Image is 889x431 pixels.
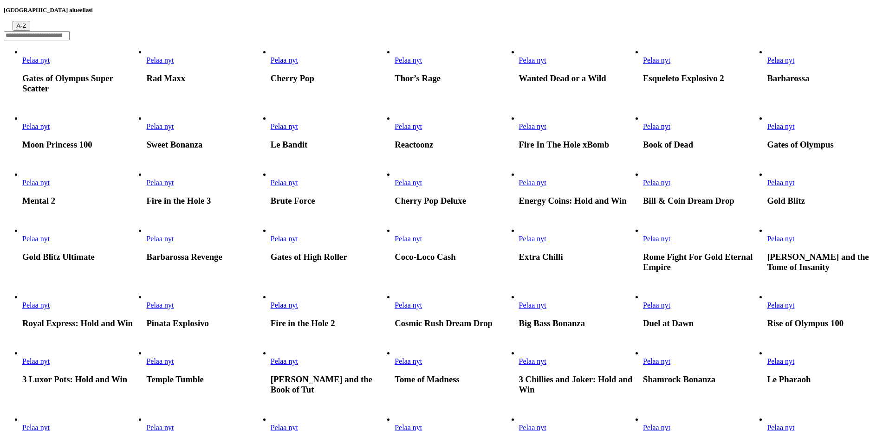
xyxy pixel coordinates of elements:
[643,56,670,64] span: Pelaa nyt
[4,31,70,40] input: Search
[146,318,265,328] h3: Pinata Explosivo
[22,357,50,365] a: 3 Luxor Pots: Hold and Win
[22,235,50,243] span: Pelaa nyt
[4,6,885,15] h3: [GEOGRAPHIC_DATA] alueellasi
[395,301,422,309] a: Cosmic Rush Dream Drop
[271,235,298,243] span: Pelaa nyt
[767,140,885,150] h3: Gates of Olympus
[395,293,513,328] article: Cosmic Rush Dream Drop
[22,349,141,385] article: 3 Luxor Pots: Hold and Win
[767,122,794,130] span: Pelaa nyt
[22,318,141,328] h3: Royal Express: Hold and Win
[395,56,422,64] span: Pelaa nyt
[22,122,50,130] span: Pelaa nyt
[395,56,422,64] a: Thor’s Rage
[519,56,546,64] span: Pelaa nyt
[767,170,885,206] article: Gold Blitz
[146,301,174,309] a: Pinata Explosivo
[22,114,141,150] article: Moon Princess 100
[643,301,670,309] span: Pelaa nyt
[146,122,174,130] a: Sweet Bonanza
[395,226,513,262] article: Coco-Loco Cash
[395,318,513,328] h3: Cosmic Rush Dream Drop
[146,293,265,328] article: Pinata Explosivo
[519,179,546,187] a: Energy Coins: Hold and Win
[767,252,885,272] h3: [PERSON_NAME] and the Tome of Insanity
[643,235,670,243] span: Pelaa nyt
[395,349,513,385] article: Tome of Madness
[643,114,761,150] article: Book of Dead
[271,73,389,84] h3: Cherry Pop
[519,357,546,365] span: Pelaa nyt
[767,179,794,187] span: Pelaa nyt
[643,48,761,84] article: Esqueleto Explosivo 2
[271,357,298,365] a: John Hunter and the Book of Tut
[146,48,265,84] article: Rad Maxx
[22,226,141,262] article: Gold Blitz Ultimate
[519,226,637,262] article: Extra Chilli
[271,301,298,309] a: Fire in the Hole 2
[395,301,422,309] span: Pelaa nyt
[22,196,141,206] h3: Mental 2
[643,179,670,187] a: Bill & Coin Dream Drop
[643,357,670,365] a: Shamrock Bonanza
[643,196,761,206] h3: Bill & Coin Dream Drop
[271,56,298,64] a: Cherry Pop
[146,357,174,365] a: Temple Tumble
[16,22,26,29] span: A-Z
[519,73,637,84] h3: Wanted Dead or a Wild
[767,114,885,150] article: Gates of Olympus
[271,114,389,150] article: Le Bandit
[395,357,422,365] span: Pelaa nyt
[271,170,389,206] article: Brute Force
[767,374,885,385] h3: Le Pharaoh
[395,374,513,385] h3: Tome of Madness
[146,235,174,243] span: Pelaa nyt
[395,179,422,187] a: Cherry Pop Deluxe
[643,179,670,187] span: Pelaa nyt
[271,374,389,395] h3: [PERSON_NAME] and the Book of Tut
[146,114,265,150] article: Sweet Bonanza
[395,170,513,206] article: Cherry Pop Deluxe
[519,252,637,262] h3: Extra Chilli
[643,252,761,272] h3: Rome Fight For Gold Eternal Empire
[395,122,422,130] a: Reactoonz
[395,122,422,130] span: Pelaa nyt
[767,301,794,309] a: Rise of Olympus 100
[395,357,422,365] a: Tome of Madness
[395,196,513,206] h3: Cherry Pop Deluxe
[767,73,885,84] h3: Barbarossa
[271,196,389,206] h3: Brute Force
[271,293,389,328] article: Fire in the Hole 2
[271,122,298,130] span: Pelaa nyt
[271,318,389,328] h3: Fire in the Hole 2
[643,122,670,130] span: Pelaa nyt
[271,252,389,262] h3: Gates of High Roller
[22,374,141,385] h3: 3 Luxor Pots: Hold and Win
[643,170,761,206] article: Bill & Coin Dream Drop
[22,122,50,130] a: Moon Princess 100
[519,122,546,130] a: Fire In The Hole xBomb
[519,301,546,309] a: Big Bass Bonanza
[146,56,174,64] a: Rad Maxx
[146,56,174,64] span: Pelaa nyt
[395,114,513,150] article: Reactoonz
[395,235,422,243] span: Pelaa nyt
[22,170,141,206] article: Mental 2
[643,73,761,84] h3: Esqueleto Explosivo 2
[271,179,298,187] span: Pelaa nyt
[146,179,174,187] a: Fire in the Hole 3
[643,56,670,64] a: Esqueleto Explosivo 2
[519,170,637,206] article: Energy Coins: Hold and Win
[643,140,761,150] h3: Book of Dead
[519,56,546,64] a: Wanted Dead or a Wild
[643,226,761,272] article: Rome Fight For Gold Eternal Empire
[643,122,670,130] a: Book of Dead
[146,226,265,262] article: Barbarossa Revenge
[146,73,265,84] h3: Rad Maxx
[22,56,50,64] span: Pelaa nyt
[767,56,794,64] span: Pelaa nyt
[643,349,761,385] article: Shamrock Bonanza
[271,301,298,309] span: Pelaa nyt
[767,235,794,243] a: Rich Wilde and the Tome of Insanity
